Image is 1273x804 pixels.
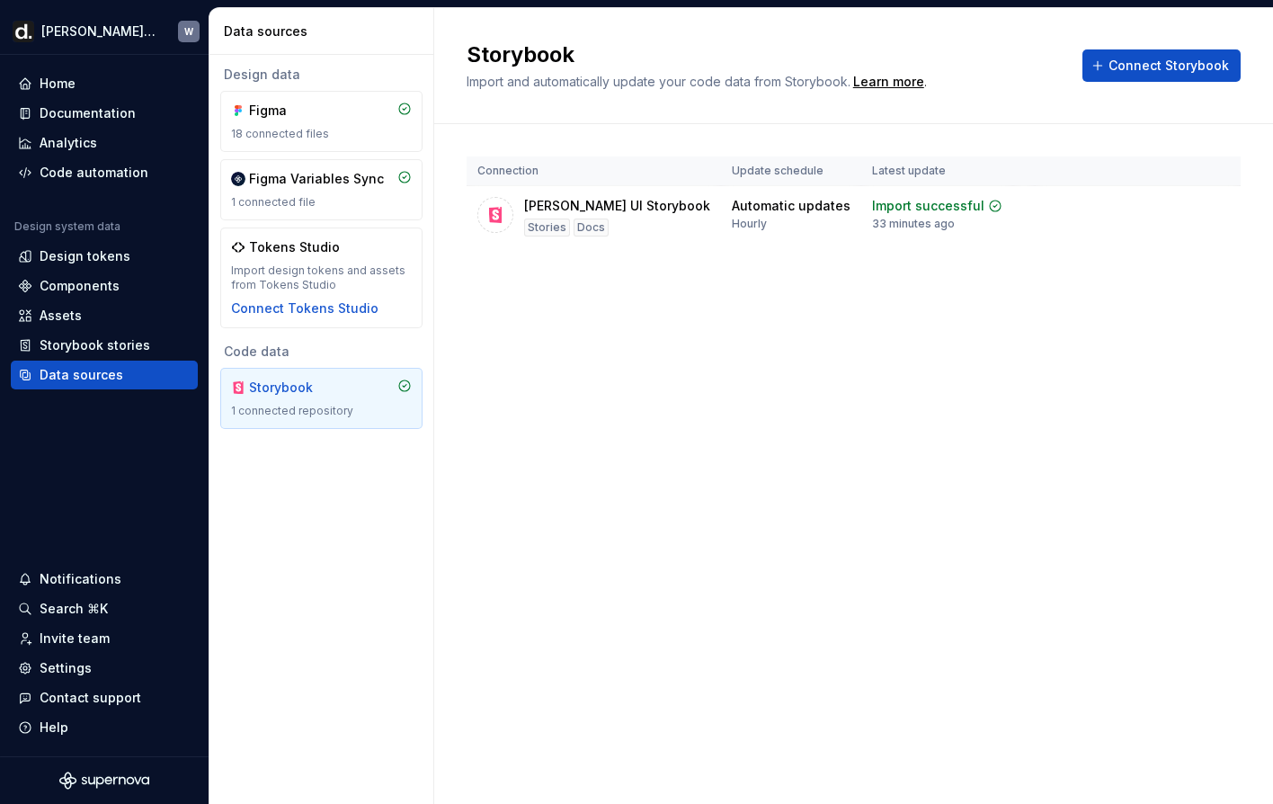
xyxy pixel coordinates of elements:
[40,719,68,737] div: Help
[11,654,198,683] a: Settings
[220,159,423,220] a: Figma Variables Sync1 connected file
[40,336,150,354] div: Storybook stories
[249,238,340,256] div: Tokens Studio
[40,689,141,707] div: Contact support
[14,219,120,234] div: Design system data
[220,343,423,361] div: Code data
[231,299,378,317] button: Connect Tokens Studio
[40,630,110,648] div: Invite team
[11,361,198,389] a: Data sources
[231,127,412,141] div: 18 connected files
[184,24,193,39] div: W
[40,659,92,677] div: Settings
[220,368,423,429] a: Storybook1 connected repository
[11,683,198,712] button: Contact support
[861,156,1013,186] th: Latest update
[524,219,570,237] div: Stories
[40,570,121,588] div: Notifications
[40,164,148,182] div: Code automation
[11,624,198,653] a: Invite team
[40,134,97,152] div: Analytics
[11,69,198,98] a: Home
[721,156,861,186] th: Update schedule
[249,170,384,188] div: Figma Variables Sync
[249,379,335,397] div: Storybook
[467,74,850,89] span: Import and automatically update your code data from Storybook.
[41,22,156,40] div: [PERSON_NAME] UI
[249,102,335,120] div: Figma
[850,76,927,89] span: .
[40,277,120,295] div: Components
[40,75,76,93] div: Home
[872,217,955,231] div: 33 minutes ago
[4,12,205,50] button: [PERSON_NAME] UIW
[11,594,198,623] button: Search ⌘K
[467,40,1061,69] h2: Storybook
[231,195,412,210] div: 1 connected file
[853,73,924,91] a: Learn more
[11,331,198,360] a: Storybook stories
[732,217,767,231] div: Hourly
[732,197,850,215] div: Automatic updates
[220,66,423,84] div: Design data
[40,104,136,122] div: Documentation
[11,272,198,300] a: Components
[11,565,198,594] button: Notifications
[574,219,609,237] div: Docs
[220,91,423,152] a: Figma18 connected files
[11,242,198,271] a: Design tokens
[13,21,34,42] img: b918d911-6884-482e-9304-cbecc30deec6.png
[11,713,198,742] button: Help
[59,772,149,790] svg: Supernova Logo
[224,22,426,40] div: Data sources
[40,366,123,384] div: Data sources
[467,156,721,186] th: Connection
[872,197,984,215] div: Import successful
[231,264,412,292] div: Import design tokens and assets from Tokens Studio
[40,247,130,265] div: Design tokens
[1108,57,1229,75] span: Connect Storybook
[11,99,198,128] a: Documentation
[11,158,198,187] a: Code automation
[220,228,423,328] a: Tokens StudioImport design tokens and assets from Tokens StudioConnect Tokens Studio
[11,129,198,157] a: Analytics
[1082,49,1241,82] button: Connect Storybook
[231,404,412,418] div: 1 connected repository
[11,301,198,330] a: Assets
[40,600,108,618] div: Search ⌘K
[524,197,710,215] div: [PERSON_NAME] UI Storybook
[40,307,82,325] div: Assets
